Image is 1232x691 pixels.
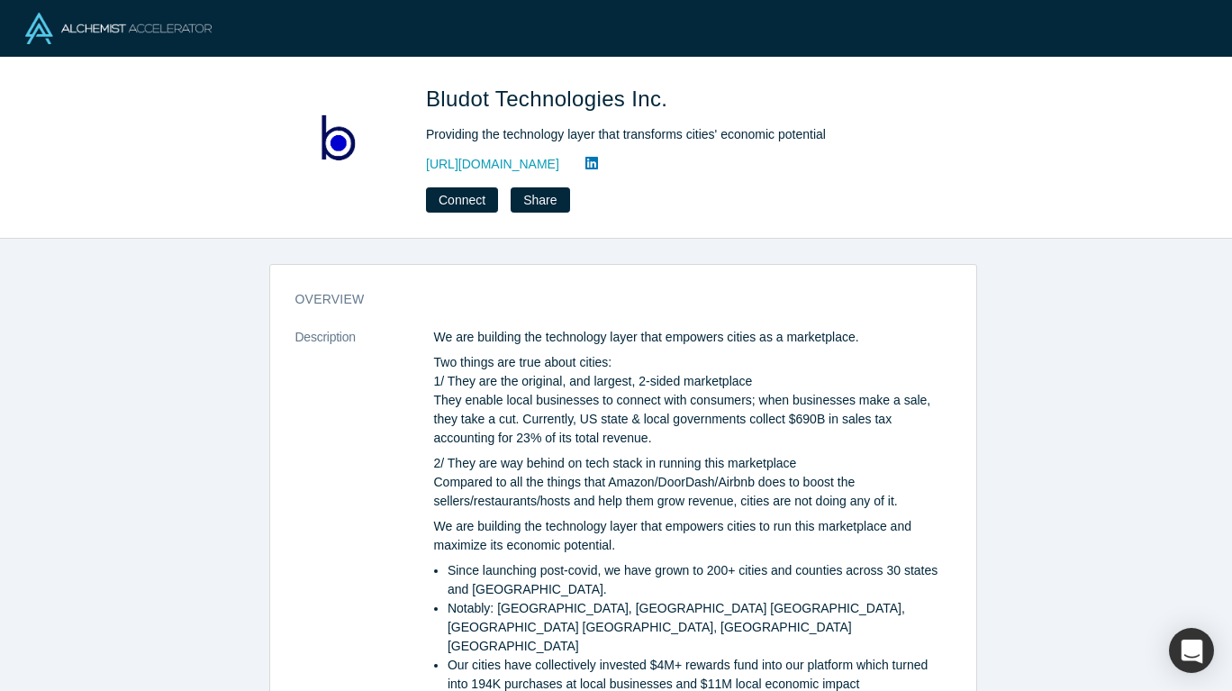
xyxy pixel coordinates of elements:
[434,517,951,555] p: We are building the technology layer that empowers cities to run this marketplace and maximize it...
[426,155,559,174] a: [URL][DOMAIN_NAME]
[448,561,951,599] li: Since launching post-covid, we have grown to 200+ cities and counties across 30 states and [GEOGR...
[434,454,951,511] p: 2/ They are way behind on tech stack in running this marketplace Compared to all the things that ...
[434,353,951,448] p: Two things are true about cities: 1/ They are the original, and largest, 2-sided marketplace They...
[511,187,569,213] button: Share
[426,187,498,213] button: Connect
[448,599,951,656] li: Notably: [GEOGRAPHIC_DATA], [GEOGRAPHIC_DATA] [GEOGRAPHIC_DATA], [GEOGRAPHIC_DATA] [GEOGRAPHIC_DA...
[295,290,926,309] h3: overview
[426,125,930,144] div: Providing the technology layer that transforms cities' economic potential
[275,83,401,209] img: Bludot Technologies Inc.'s Logo
[426,86,674,111] span: Bludot Technologies Inc.
[25,13,212,44] img: Alchemist Logo
[434,328,951,347] p: We are building the technology layer that empowers cities as a marketplace.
